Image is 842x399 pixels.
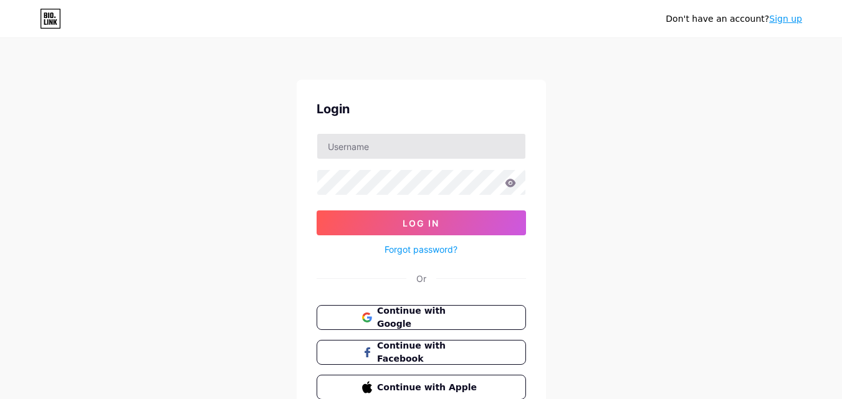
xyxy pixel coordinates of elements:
button: Continue with Facebook [317,340,526,365]
span: Continue with Google [377,304,480,331]
span: Log In [403,218,439,228]
div: Don't have an account? [666,12,802,26]
a: Sign up [769,14,802,24]
a: Forgot password? [385,243,457,256]
div: Or [416,272,426,285]
button: Continue with Google [317,305,526,330]
span: Continue with Facebook [377,339,480,365]
span: Continue with Apple [377,381,480,394]
button: Log In [317,210,526,235]
input: Username [317,134,525,159]
div: Login [317,100,526,118]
